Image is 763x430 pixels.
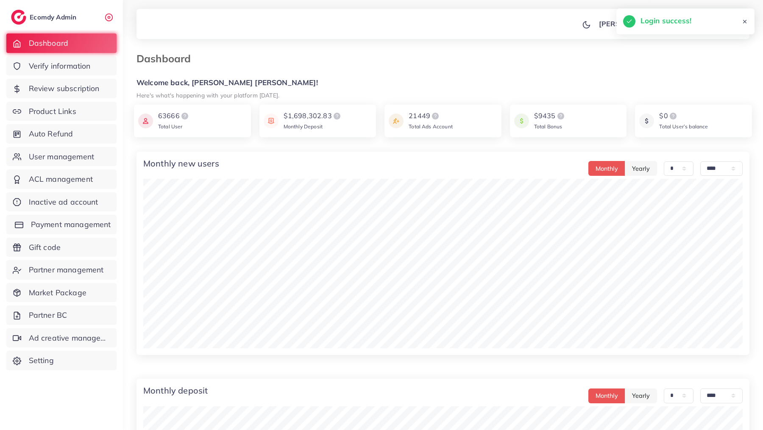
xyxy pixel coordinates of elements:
[599,19,717,29] p: [PERSON_NAME] [PERSON_NAME]
[6,351,117,370] a: Setting
[389,111,404,131] img: icon payment
[6,124,117,144] a: Auto Refund
[158,111,190,121] div: 63666
[514,111,529,131] img: icon payment
[31,219,111,230] span: Payment management
[6,328,117,348] a: Ad creative management
[6,283,117,302] a: Market Package
[6,238,117,257] a: Gift code
[6,56,117,76] a: Verify information
[6,260,117,280] a: Partner management
[668,111,678,121] img: logo
[29,355,54,366] span: Setting
[29,38,68,49] span: Dashboard
[29,61,91,72] span: Verify information
[6,169,117,189] a: ACL management
[332,111,342,121] img: logo
[29,287,86,298] span: Market Package
[180,111,190,121] img: logo
[625,388,657,403] button: Yearly
[640,15,691,26] h5: Login success!
[30,13,78,21] h2: Ecomdy Admin
[29,128,73,139] span: Auto Refund
[6,305,117,325] a: Partner BC
[409,123,453,130] span: Total Ads Account
[625,161,657,176] button: Yearly
[639,111,654,131] img: icon payment
[284,111,342,121] div: $1,698,302.83
[588,161,625,176] button: Monthly
[29,174,93,185] span: ACL management
[29,151,94,162] span: User management
[138,111,153,131] img: icon payment
[534,123,563,130] span: Total Bonus
[409,111,453,121] div: 21449
[6,79,117,98] a: Review subscription
[659,123,708,130] span: Total User’s balance
[143,386,208,396] h4: Monthly deposit
[29,197,98,208] span: Inactive ad account
[29,83,100,94] span: Review subscription
[136,92,279,99] small: Here's what's happening with your platform [DATE].
[143,158,219,169] h4: Monthly new users
[29,333,110,344] span: Ad creative management
[11,10,26,25] img: logo
[136,78,749,87] h5: Welcome back, [PERSON_NAME] [PERSON_NAME]!
[29,106,76,117] span: Product Links
[6,192,117,212] a: Inactive ad account
[11,10,78,25] a: logoEcomdy Admin
[659,111,708,121] div: $0
[6,102,117,121] a: Product Links
[29,264,104,275] span: Partner management
[556,111,566,121] img: logo
[594,15,743,32] a: [PERSON_NAME] [PERSON_NAME]avatar
[264,111,278,131] img: icon payment
[534,111,566,121] div: $9435
[588,388,625,403] button: Monthly
[29,310,67,321] span: Partner BC
[430,111,440,121] img: logo
[6,215,117,234] a: Payment management
[284,123,323,130] span: Monthly Deposit
[6,33,117,53] a: Dashboard
[136,53,198,65] h3: Dashboard
[29,242,61,253] span: Gift code
[6,147,117,166] a: User management
[158,123,183,130] span: Total User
